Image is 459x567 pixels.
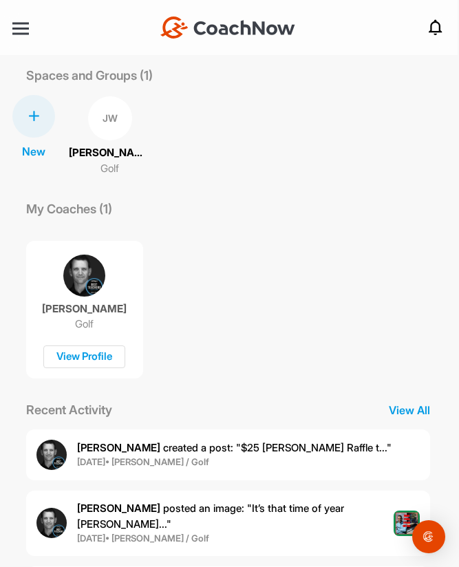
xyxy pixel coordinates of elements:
[412,520,445,553] div: Open Intercom Messenger
[375,402,444,418] p: View All
[77,502,344,531] span: posted an image : " It’s that time of year [PERSON_NAME]... "
[75,317,94,331] p: Golf
[12,200,126,218] p: My Coaches (1)
[77,441,160,454] b: [PERSON_NAME]
[12,400,126,419] p: Recent Activity
[77,533,209,544] b: [DATE] • [PERSON_NAME] / Golf
[69,145,151,161] p: [PERSON_NAME]
[36,508,67,538] img: user avatar
[77,502,160,515] b: [PERSON_NAME]
[12,66,167,85] p: Spaces and Groups (1)
[100,161,119,177] p: Golf
[88,96,132,140] div: JW
[160,17,295,39] img: CoachNow
[42,302,127,316] p: [PERSON_NAME]
[36,440,67,470] img: user avatar
[43,345,125,368] div: View Profile
[22,143,45,160] p: New
[394,511,420,537] img: post image
[77,456,209,467] b: [DATE] • [PERSON_NAME] / Golf
[77,441,392,454] span: created a post : "$25 [PERSON_NAME] Raffle t..."
[69,95,151,178] a: JW[PERSON_NAME]Golf
[63,255,105,297] img: coach avatar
